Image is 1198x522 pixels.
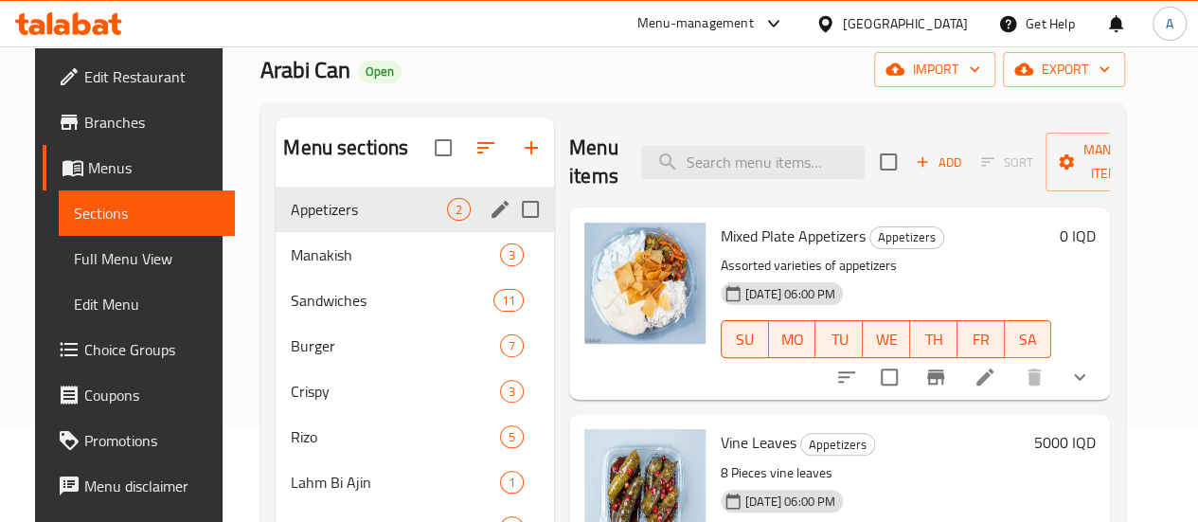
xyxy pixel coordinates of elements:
[43,418,235,463] a: Promotions
[863,320,910,358] button: WE
[870,226,943,248] span: Appetizers
[276,459,554,505] div: Lahm Bi Ajin1
[84,338,220,361] span: Choice Groups
[43,99,235,145] a: Branches
[738,493,843,511] span: [DATE] 06:00 PM
[721,320,769,358] button: SU
[969,148,1046,177] span: Select section first
[291,289,492,312] span: Sandwiches
[1018,58,1110,81] span: export
[721,254,1051,278] p: Assorted varieties of appetizers
[957,320,1005,358] button: FR
[1068,366,1091,388] svg: Show Choices
[729,326,761,353] span: SU
[1166,13,1173,34] span: A
[1057,354,1102,400] button: show more
[824,354,869,400] button: sort-choices
[1003,52,1125,87] button: export
[1059,223,1095,249] h6: 0 IQD
[501,428,523,446] span: 5
[913,354,958,400] button: Branch-specific-item
[769,320,816,358] button: MO
[291,425,500,448] span: Rizo
[584,223,706,344] img: Mixed Plate Appetizers
[74,293,220,315] span: Edit Menu
[276,369,554,414] div: Crispy3
[276,187,554,232] div: Appetizers2edit
[59,236,235,281] a: Full Menu View
[448,201,470,219] span: 2
[74,247,220,270] span: Full Menu View
[777,326,809,353] span: MO
[463,125,509,171] span: Sort sections
[918,326,950,353] span: TH
[889,58,980,81] span: import
[500,243,524,266] div: items
[500,380,524,403] div: items
[291,471,500,494] span: Lahm Bi Ajin
[276,278,554,323] div: Sandwiches11
[494,292,523,310] span: 11
[869,226,944,249] div: Appetizers
[283,134,408,162] h2: Menu sections
[501,337,523,355] span: 7
[1033,429,1095,456] h6: 5000 IQD
[447,198,471,221] div: items
[88,156,220,179] span: Menus
[276,414,554,459] div: Rizo5
[291,198,447,221] span: Appetizers
[500,471,524,494] div: items
[291,380,500,403] span: Crispy
[84,475,220,497] span: Menu disclaimer
[641,146,865,179] input: search
[276,323,554,369] div: Burger7
[869,357,909,397] span: Select to update
[801,434,874,456] span: Appetizers
[1046,133,1172,191] button: Manage items
[59,281,235,327] a: Edit Menu
[637,12,754,35] div: Menu-management
[974,366,996,388] a: Edit menu item
[843,13,968,34] div: [GEOGRAPHIC_DATA]
[965,326,997,353] span: FR
[1061,138,1157,186] span: Manage items
[84,384,220,406] span: Coupons
[43,145,235,190] a: Menus
[59,190,235,236] a: Sections
[721,222,866,250] span: Mixed Plate Appetizers
[493,289,524,312] div: items
[423,128,463,168] span: Select all sections
[486,195,514,224] button: edit
[43,463,235,509] a: Menu disclaimer
[721,461,1026,485] p: 8 Pieces vine leaves
[800,433,875,456] div: Appetizers
[913,152,964,173] span: Add
[291,243,500,266] span: Manakish
[291,334,500,357] span: Burger
[501,383,523,401] span: 3
[500,425,524,448] div: items
[910,320,957,358] button: TH
[84,111,220,134] span: Branches
[276,232,554,278] div: Manakish3
[43,327,235,372] a: Choice Groups
[84,429,220,452] span: Promotions
[501,474,523,492] span: 1
[815,320,863,358] button: TU
[260,48,350,91] span: Arabi Can
[501,246,523,264] span: 3
[738,285,843,303] span: [DATE] 06:00 PM
[1005,320,1052,358] button: SA
[569,134,618,190] h2: Menu items
[358,61,402,83] div: Open
[74,202,220,225] span: Sections
[509,125,554,171] button: Add section
[43,54,235,99] a: Edit Restaurant
[908,148,969,177] span: Add item
[43,372,235,418] a: Coupons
